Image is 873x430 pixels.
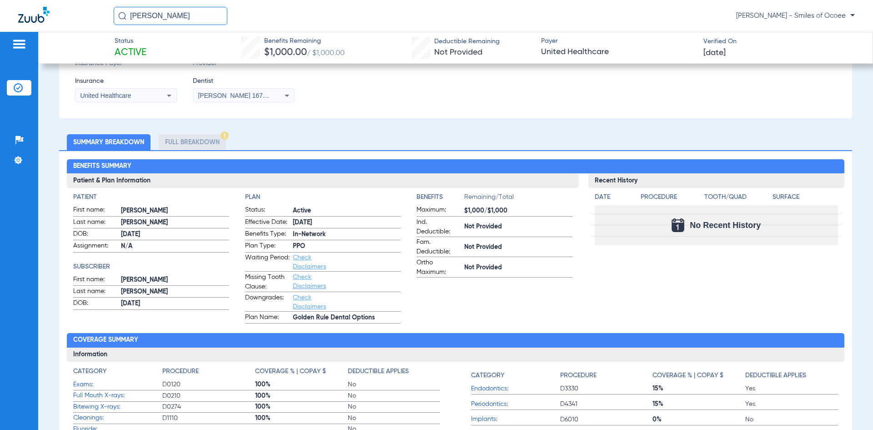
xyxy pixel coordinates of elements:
[245,192,401,202] app-breakdown-title: Plan
[690,221,761,230] span: No Recent History
[348,367,441,379] app-breakdown-title: Deductible Applies
[75,76,177,86] span: Insurance
[121,299,229,309] span: [DATE]
[464,206,572,216] span: $1,000/$1,000
[162,391,255,400] span: D0210
[293,242,401,251] span: PPO
[434,48,482,56] span: Not Provided
[118,12,126,20] img: Search Icon
[464,243,572,252] span: Not Provided
[745,415,838,424] span: No
[67,173,578,188] h3: Patient & Plan Information
[255,367,326,376] h4: Coverage % | Copay $
[162,367,199,376] h4: Procedure
[560,400,653,409] span: D4341
[121,242,229,251] span: N/A
[471,371,504,380] h4: Category
[115,46,146,59] span: Active
[464,263,572,273] span: Not Provided
[264,36,345,46] span: Benefits Remaining
[348,380,441,389] span: No
[641,192,701,202] h4: Procedure
[73,218,118,228] span: Last name:
[348,367,409,376] h4: Deductible Applies
[198,92,287,99] span: [PERSON_NAME] 1679095970
[745,367,838,384] app-breakdown-title: Deductible Applies
[73,241,118,252] span: Assignment:
[221,132,229,140] img: Hazard
[73,287,118,298] span: Last name:
[67,159,844,174] h2: Benefits Summary
[434,37,500,46] span: Deductible Remaining
[162,414,255,423] span: D1110
[745,371,806,380] h4: Deductible Applies
[464,192,572,205] span: Remaining/Total
[121,275,229,285] span: [PERSON_NAME]
[73,380,162,390] span: Exams:
[73,205,118,216] span: First name:
[560,415,653,424] span: D6010
[703,47,726,59] span: [DATE]
[264,48,307,57] span: $1,000.00
[560,384,653,393] span: D3330
[348,414,441,423] span: No
[348,391,441,400] span: No
[416,192,464,202] h4: Benefits
[162,402,255,411] span: D0274
[73,367,106,376] h4: Category
[255,367,348,379] app-breakdown-title: Coverage % | Copay $
[471,400,560,409] span: Periodontics:
[704,192,769,205] app-breakdown-title: Tooth/Quad
[245,229,290,240] span: Benefits Type:
[245,205,290,216] span: Status:
[255,402,348,411] span: 100%
[293,254,326,270] a: Check Disclaimers
[245,241,290,252] span: Plan Type:
[121,230,229,239] span: [DATE]
[307,50,345,57] span: / $1,000.00
[745,384,838,393] span: Yes
[245,273,290,292] span: Missing Tooth Clause:
[652,400,745,409] span: 15%
[560,367,653,384] app-breakdown-title: Procedure
[416,218,461,237] span: Ind. Deductible:
[73,413,162,423] span: Cleanings:
[73,298,118,309] span: DOB:
[245,253,290,271] span: Waiting Period:
[471,367,560,384] app-breakdown-title: Category
[121,206,229,216] span: [PERSON_NAME]
[114,7,227,25] input: Search for patients
[588,173,844,188] h3: Recent History
[245,313,290,324] span: Plan Name:
[672,218,684,232] img: Calendar
[159,134,226,150] li: Full Breakdown
[73,367,162,379] app-breakdown-title: Category
[703,37,858,46] span: Verified On
[652,367,745,384] app-breakdown-title: Coverage % | Copay $
[73,192,229,202] h4: Patient
[255,380,348,389] span: 100%
[12,39,26,50] img: hamburger-icon
[416,205,461,216] span: Maximum:
[67,134,151,150] li: Summary Breakdown
[828,386,873,430] iframe: Chat Widget
[245,293,290,311] span: Downgrades:
[121,218,229,228] span: [PERSON_NAME]
[773,192,838,205] app-breakdown-title: Surface
[255,391,348,400] span: 100%
[293,230,401,239] span: In-Network
[652,384,745,393] span: 15%
[80,92,131,99] span: United Healthcare
[73,391,162,400] span: Full Mouth X-rays:
[652,371,723,380] h4: Coverage % | Copay $
[293,294,326,310] a: Check Disclaimers
[736,11,855,20] span: [PERSON_NAME] - Smiles of Ocoee
[595,192,633,202] h4: Date
[73,262,229,272] h4: Subscriber
[121,287,229,297] span: [PERSON_NAME]
[255,414,348,423] span: 100%
[652,415,745,424] span: 0%
[745,400,838,409] span: Yes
